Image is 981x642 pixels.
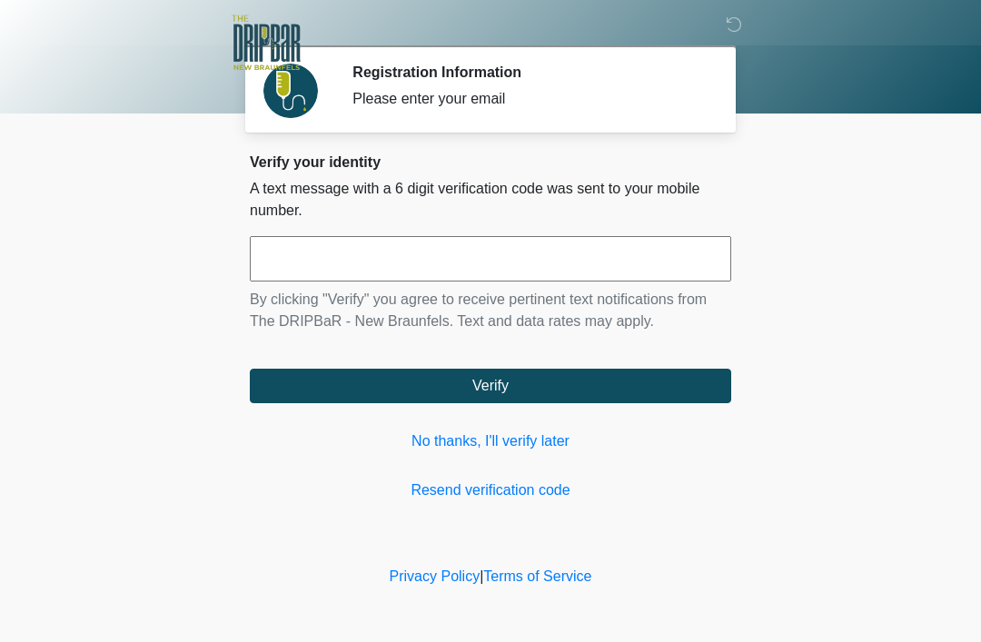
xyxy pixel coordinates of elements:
[352,88,704,110] div: Please enter your email
[232,14,301,73] img: The DRIPBaR - New Braunfels Logo
[263,64,318,118] img: Agent Avatar
[250,369,731,403] button: Verify
[250,479,731,501] a: Resend verification code
[250,430,731,452] a: No thanks, I'll verify later
[250,289,731,332] p: By clicking "Verify" you agree to receive pertinent text notifications from The DRIPBaR - New Bra...
[250,178,731,222] p: A text message with a 6 digit verification code was sent to your mobile number.
[480,568,483,584] a: |
[250,153,731,171] h2: Verify your identity
[483,568,591,584] a: Terms of Service
[390,568,481,584] a: Privacy Policy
